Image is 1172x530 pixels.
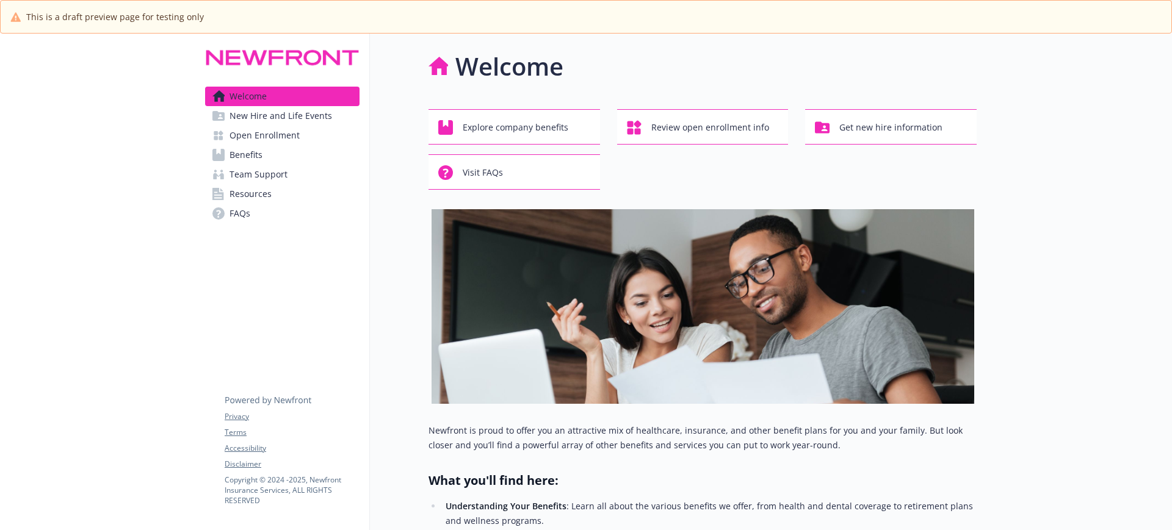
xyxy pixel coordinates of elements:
span: New Hire and Life Events [230,106,332,126]
span: Team Support [230,165,288,184]
h2: What you'll find here: [429,472,977,489]
a: Resources [205,184,360,204]
a: Terms [225,427,359,438]
span: Review open enrollment info [651,116,769,139]
button: Review open enrollment info [617,109,789,145]
a: New Hire and Life Events [205,106,360,126]
button: Visit FAQs [429,154,600,190]
p: Copyright © 2024 - 2025 , Newfront Insurance Services, ALL RIGHTS RESERVED [225,474,359,506]
strong: Understanding Your Benefits [446,500,566,512]
h1: Welcome [455,48,563,85]
span: Resources [230,184,272,204]
button: Get new hire information [805,109,977,145]
span: Visit FAQs [463,161,503,184]
a: Disclaimer [225,459,359,470]
li: : Learn all about the various benefits we offer, from health and dental coverage to retirement pl... [442,499,977,528]
p: Newfront is proud to offer you an attractive mix of healthcare, insurance, and other benefit plan... [429,423,977,453]
a: Open Enrollment [205,126,360,145]
span: FAQs [230,204,250,223]
a: Privacy [225,411,359,422]
span: Open Enrollment [230,126,300,145]
img: overview page banner [432,209,974,404]
a: Welcome [205,87,360,106]
span: This is a draft preview page for testing only [26,10,204,23]
span: Benefits [230,145,262,165]
a: Accessibility [225,443,359,454]
button: Explore company benefits [429,109,600,145]
span: Explore company benefits [463,116,568,139]
a: Team Support [205,165,360,184]
a: FAQs [205,204,360,223]
span: Get new hire information [839,116,942,139]
a: Benefits [205,145,360,165]
span: Welcome [230,87,267,106]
